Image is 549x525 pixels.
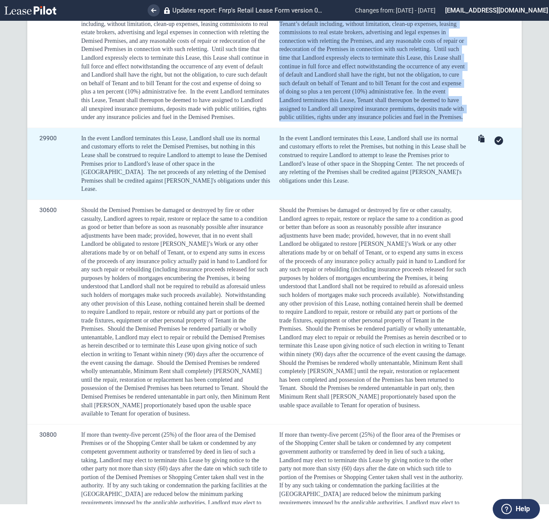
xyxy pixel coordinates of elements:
[279,432,462,447] span: If more than twenty-five percent (25%) of the floor area of the Premises or of the Shopping Cente...
[81,325,265,358] span: Should the Demised Premises be rendered partially or wholly untenantable, Landlord may elect to r...
[279,161,466,184] span: The net proceeds of any reletting of the Premises shall be credited against [PERSON_NAME]'s oblig...
[493,499,540,519] button: Help
[279,465,463,480] span: (60) days after the date on which such title to portion of the Premises or Shopping Center taken ...
[279,135,468,167] span: In the event Landlord terminates this Lease, Landlord shall use its normal and customary efforts ...
[516,503,530,515] label: Help
[81,207,268,298] span: Should the Demised Premises be damaged or destroyed by fire or other casualty, Landlord agrees to...
[279,46,355,52] span: redecoration of the Premises in
[279,207,468,298] span: Should the Premises be damaged or destroyed by fire or other casualty, Landlord agrees to repair,...
[81,482,270,522] span: If by any such taking or condemnation the parking facilities at the [GEOGRAPHIC_DATA] are reduced...
[279,360,464,392] span: Should the Premises be rendered wholly untenantable, Minimum Rent shall completely [PERSON_NAME] ...
[81,292,265,332] span: Notwithstanding any other provision of this Lease, nothing contained herein shall be deemed to re...
[356,46,431,52] span: connection with such reletting.
[279,448,455,472] span: government authority or transferred by deed in lieu of such a taking, Landlord may elect to termi...
[355,7,436,14] span: Changes from: [DATE] - [DATE]
[279,482,461,522] span: If by any such taking or condemnation the parking facilities at the [GEOGRAPHIC_DATA] are reduced...
[81,360,262,392] span: Should the Demised Premises be rendered wholly untenantable, Minimum Rent shall completely [PERSO...
[172,6,323,14] span: Updates report: Fnrp's Retail Lease Form version 00032
[81,169,270,192] span: The net proceeds of any reletting of the Demised Premises shall be credited against [PERSON_NAME]...
[81,12,268,44] span: Landlord’s other damages from Tenant’s default including, without limitation, clean-up expenses, ...
[81,432,256,455] span: If more than twenty-five percent (25%) of the floor area of the Demised Premises or of the Shoppi...
[81,135,267,175] span: In the event Landlord terminates this Lease, Landlord shall use its normal and customary efforts ...
[39,425,57,444] span: 30800
[39,128,57,148] span: 29900
[81,465,267,489] span: (60) days after the date on which such title to portion of the Demised Premises or Shopping Cente...
[279,12,464,44] span: Landlord’s other damages from Tenant’s default including, without limitation, clean-up expenses, ...
[81,351,264,366] span: (90) days after the occurrence of the event causing the damage.
[81,448,259,472] span: government authority or transferred by deed in lieu of such a taking, Landlord may elect to termi...
[39,200,57,220] span: 30600
[313,351,466,358] span: (90) days after the occurrence of the event causing the damage.
[134,46,209,52] span: connection with such reletting.
[279,325,468,358] span: Should the Premises be rendered partially or wholly untenantable, Landlord may elect to repair or...
[279,385,457,408] span: Should the Premises be rendered untenantable in part only, then Minimum Rent shall [PERSON_NAME] ...
[279,292,465,332] span: Notwithstanding any other provision of this Lease, nothing contained herein shall be deemed to re...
